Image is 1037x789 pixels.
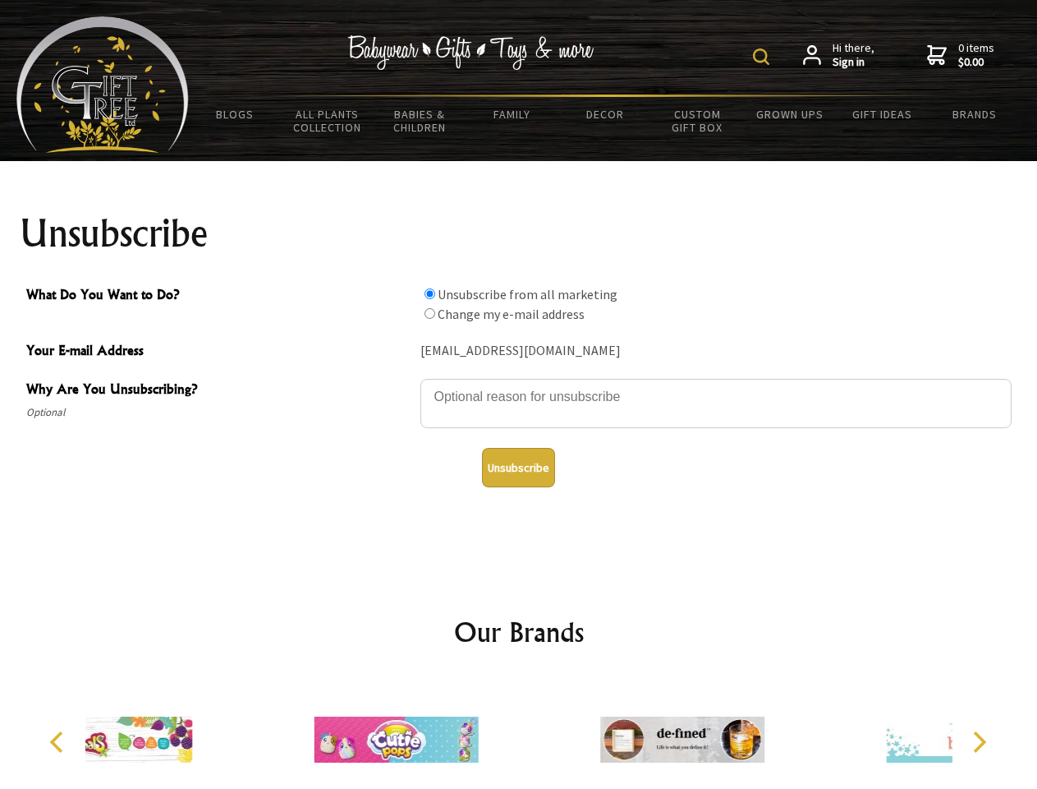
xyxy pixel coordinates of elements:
a: Gift Ideas [836,97,929,131]
img: Babyware - Gifts - Toys and more... [16,16,189,153]
span: Hi there, [833,41,874,70]
a: Decor [558,97,651,131]
textarea: Why Are You Unsubscribing? [420,379,1012,428]
span: Optional [26,403,412,422]
span: 0 items [958,40,994,70]
h2: Our Brands [33,612,1005,652]
a: Babies & Children [374,97,466,145]
img: product search [753,48,769,65]
a: 0 items$0.00 [927,41,994,70]
img: Babywear - Gifts - Toys & more [348,35,594,70]
span: Your E-mail Address [26,340,412,364]
strong: $0.00 [958,55,994,70]
button: Next [961,724,997,760]
label: Unsubscribe from all marketing [438,286,617,302]
a: Custom Gift Box [651,97,744,145]
span: Why Are You Unsubscribing? [26,379,412,403]
a: All Plants Collection [282,97,374,145]
a: BLOGS [189,97,282,131]
a: Hi there,Sign in [803,41,874,70]
div: [EMAIL_ADDRESS][DOMAIN_NAME] [420,339,1012,364]
strong: Sign in [833,55,874,70]
a: Grown Ups [743,97,836,131]
button: Previous [41,724,77,760]
span: What Do You Want to Do? [26,284,412,308]
label: Change my e-mail address [438,306,585,322]
input: What Do You Want to Do? [424,308,435,319]
a: Family [466,97,559,131]
input: What Do You Want to Do? [424,288,435,299]
button: Unsubscribe [482,448,555,487]
h1: Unsubscribe [20,214,1018,253]
a: Brands [929,97,1021,131]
